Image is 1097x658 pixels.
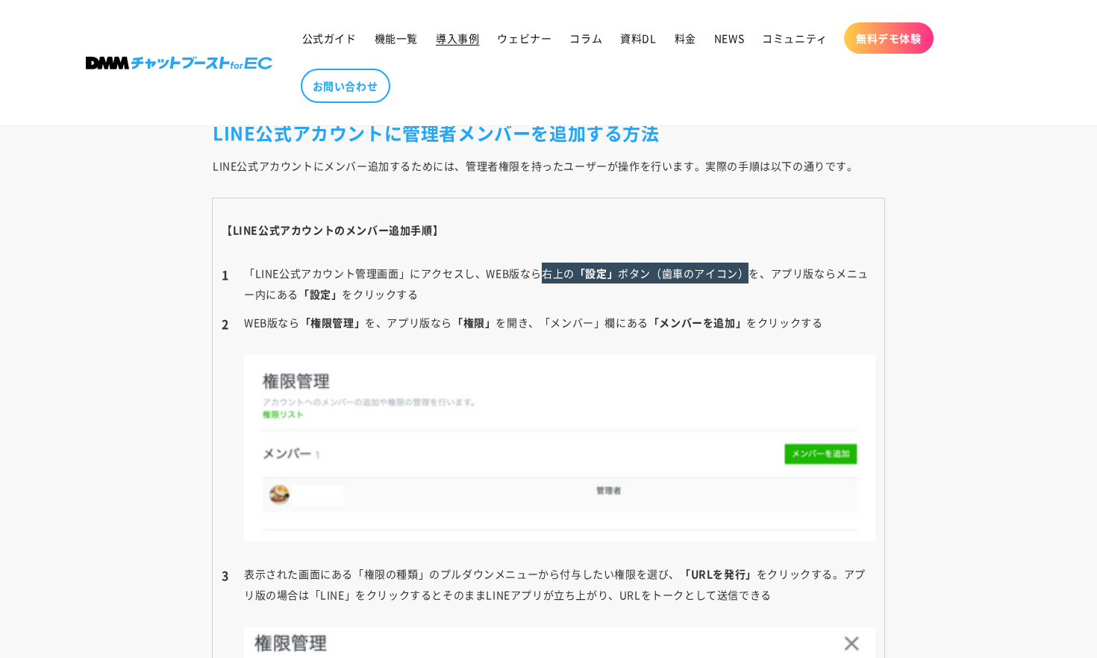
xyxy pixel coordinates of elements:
[293,22,366,54] a: 公式ガイド
[856,31,922,45] span: 無料デモ体験
[375,31,418,45] span: 機能一覧
[844,22,934,54] a: 無料デモ体験
[213,121,884,144] h2: LINE公式アカウントに管理者メンバーを追加する方法
[666,22,705,54] a: 料金
[762,31,828,45] span: コミュニティ
[427,22,488,54] a: 導入事例
[497,31,551,45] span: ウェビナー
[300,315,366,330] b: 「権限管理」
[648,315,746,330] b: 「メンバーを追加」
[222,222,443,237] b: 【LINE公式アカウントのメンバー追加手順】
[299,286,342,301] b: 「設定」
[675,31,696,45] span: 料金
[611,22,665,54] a: 資料DL
[213,155,884,176] p: LINE公式アカウントにメンバー追加するためには、管理者権限を持ったユーザーが操作を行います。実際の手順は以下の通りです。
[680,566,757,581] b: 「URLを発行」
[569,31,602,45] span: コラム
[753,22,837,54] a: コミュニティ
[714,31,744,45] span: NEWS
[313,79,378,93] span: お問い合わせ
[620,31,656,45] span: 資料DL
[222,312,875,541] li: WEB版なら を、アプリ版なら を開き、「メンバー」欄にある をクリックする
[301,69,390,103] a: お問い合わせ
[86,57,272,69] img: 株式会社DMM Boost
[575,266,618,281] b: 「設定」
[366,22,427,54] a: 機能一覧
[302,31,357,45] span: 公式ガイド
[222,263,875,304] li: 「LINE公式アカウント管理画面」にアクセスし、WEB版なら右上の ボタン（歯車のアイコン）を、アプリ版ならメニュー内にある をクリックする
[436,31,479,45] span: 導入事例
[488,22,560,54] a: ウェビナー
[705,22,753,54] a: NEWS
[452,315,496,330] b: 「権限」
[560,22,611,54] a: コラム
